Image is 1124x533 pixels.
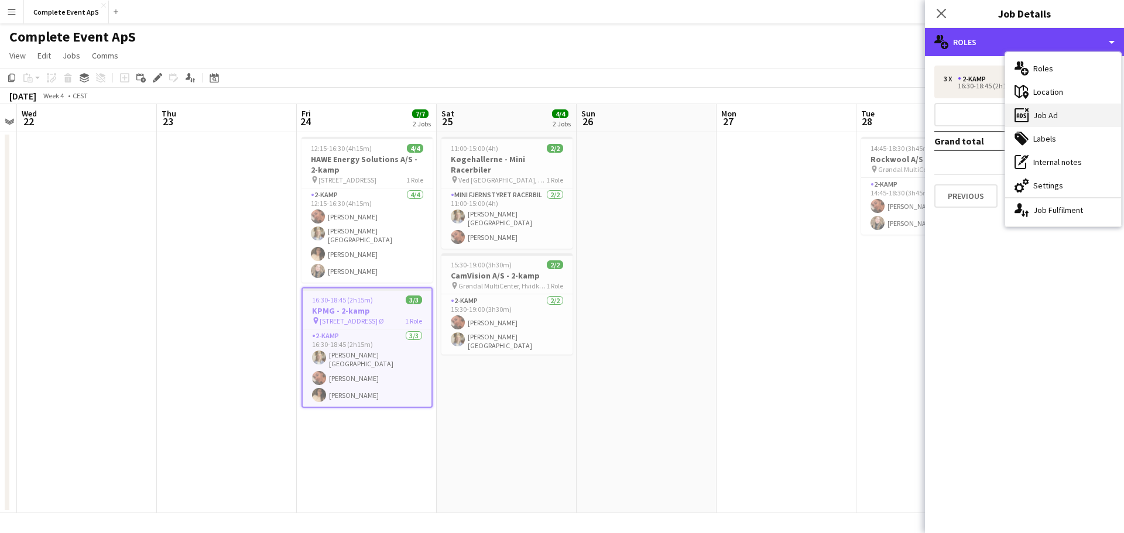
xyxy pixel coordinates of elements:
span: Thu [162,108,176,119]
a: View [5,48,30,63]
span: 3/3 [406,295,422,304]
span: 26 [580,115,595,128]
span: 4/4 [407,144,423,153]
span: 2/2 [547,260,563,269]
button: Previous [934,184,998,208]
div: 16:30-18:45 (2h15m) [944,83,1093,89]
span: Mon [721,108,736,119]
span: Sat [441,108,454,119]
span: Comms [92,50,118,61]
span: Sun [581,108,595,119]
app-card-role: Mini Fjernstyret Racerbil2/211:00-15:00 (4h)[PERSON_NAME][GEOGRAPHIC_DATA][PERSON_NAME] [441,188,573,249]
div: 2 Jobs [553,119,571,128]
a: Comms [87,48,123,63]
div: Internal notes [1005,150,1121,174]
app-card-role: 2-kamp3/316:30-18:45 (2h15m)[PERSON_NAME][GEOGRAPHIC_DATA][PERSON_NAME][PERSON_NAME] [303,329,431,407]
span: Fri [301,108,311,119]
span: 1 Role [405,317,422,325]
div: Settings [1005,174,1121,197]
div: Job Fulfilment [1005,198,1121,222]
span: Jobs [63,50,80,61]
span: Edit [37,50,51,61]
div: 2-kamp [958,75,991,83]
span: 1 Role [406,176,423,184]
span: [STREET_ADDRESS] [318,176,376,184]
h3: Køgehallerne - Mini Racerbiler [441,154,573,175]
div: Roles [1005,57,1121,80]
h3: CamVision A/S - 2-kamp [441,270,573,281]
span: 11:00-15:00 (4h) [451,144,498,153]
td: Grand total [934,132,1041,150]
div: 2 Jobs [413,119,431,128]
span: Grøndal MultiCenter, Hvidkildevej, [GEOGRAPHIC_DATA], [GEOGRAPHIC_DATA] [878,165,966,174]
app-job-card: 11:00-15:00 (4h)2/2Køgehallerne - Mini Racerbiler Ved [GEOGRAPHIC_DATA], [GEOGRAPHIC_DATA]1 RoleM... [441,137,573,249]
h3: Job Details [925,6,1124,21]
span: 23 [160,115,176,128]
div: Job Ad [1005,104,1121,127]
span: 28 [859,115,875,128]
app-card-role: 2-kamp2/215:30-19:00 (3h30m)[PERSON_NAME][PERSON_NAME][GEOGRAPHIC_DATA] [441,294,573,355]
a: Jobs [58,48,85,63]
div: Roles [925,28,1124,56]
app-card-role: 2-kamp2/214:45-18:30 (3h45m)[PERSON_NAME][PERSON_NAME] [861,178,992,235]
div: Location [1005,80,1121,104]
div: CEST [73,91,88,100]
div: Labels [1005,127,1121,150]
app-card-role: 2-kamp4/412:15-16:30 (4h15m)[PERSON_NAME][PERSON_NAME][GEOGRAPHIC_DATA][PERSON_NAME][PERSON_NAME] [301,188,433,283]
app-job-card: 14:45-18:30 (3h45m)2/2Rockwool A/S - 2-kamp Grøndal MultiCenter, Hvidkildevej, [GEOGRAPHIC_DATA],... [861,137,992,235]
span: Wed [22,108,37,119]
div: 3 x [944,75,958,83]
span: Ved [GEOGRAPHIC_DATA], [GEOGRAPHIC_DATA] [458,176,546,184]
span: 2/2 [547,144,563,153]
span: Grøndal MultiCenter, Hvidkildevej, [GEOGRAPHIC_DATA], [GEOGRAPHIC_DATA] [458,281,546,290]
span: 27 [719,115,736,128]
span: 25 [440,115,454,128]
button: Add role [934,103,1115,126]
a: Edit [33,48,56,63]
div: [DATE] [9,90,36,102]
span: 4/4 [552,109,568,118]
app-job-card: 15:30-19:00 (3h30m)2/2CamVision A/S - 2-kamp Grøndal MultiCenter, Hvidkildevej, [GEOGRAPHIC_DATA]... [441,253,573,355]
app-job-card: 16:30-18:45 (2h15m)3/3KPMG - 2-kamp [STREET_ADDRESS] Ø1 Role2-kamp3/316:30-18:45 (2h15m)[PERSON_N... [301,287,433,408]
h3: HAWE Energy Solutions A/S - 2-kamp [301,154,433,175]
span: 7/7 [412,109,429,118]
span: 1 Role [546,176,563,184]
span: 16:30-18:45 (2h15m) [312,295,373,304]
span: 14:45-18:30 (3h45m) [871,144,931,153]
span: Week 4 [39,91,68,100]
h1: Complete Event ApS [9,28,136,46]
span: 24 [300,115,311,128]
button: Complete Event ApS [24,1,109,23]
span: 15:30-19:00 (3h30m) [451,260,512,269]
app-job-card: 12:15-16:30 (4h15m)4/4HAWE Energy Solutions A/S - 2-kamp [STREET_ADDRESS]1 Role2-kamp4/412:15-16:... [301,137,433,283]
h3: KPMG - 2-kamp [303,305,431,316]
span: Tue [861,108,875,119]
h3: Rockwool A/S - 2-kamp [861,154,992,164]
span: [STREET_ADDRESS] Ø [320,317,383,325]
span: 22 [20,115,37,128]
span: View [9,50,26,61]
span: 1 Role [546,281,563,290]
span: 12:15-16:30 (4h15m) [311,144,372,153]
